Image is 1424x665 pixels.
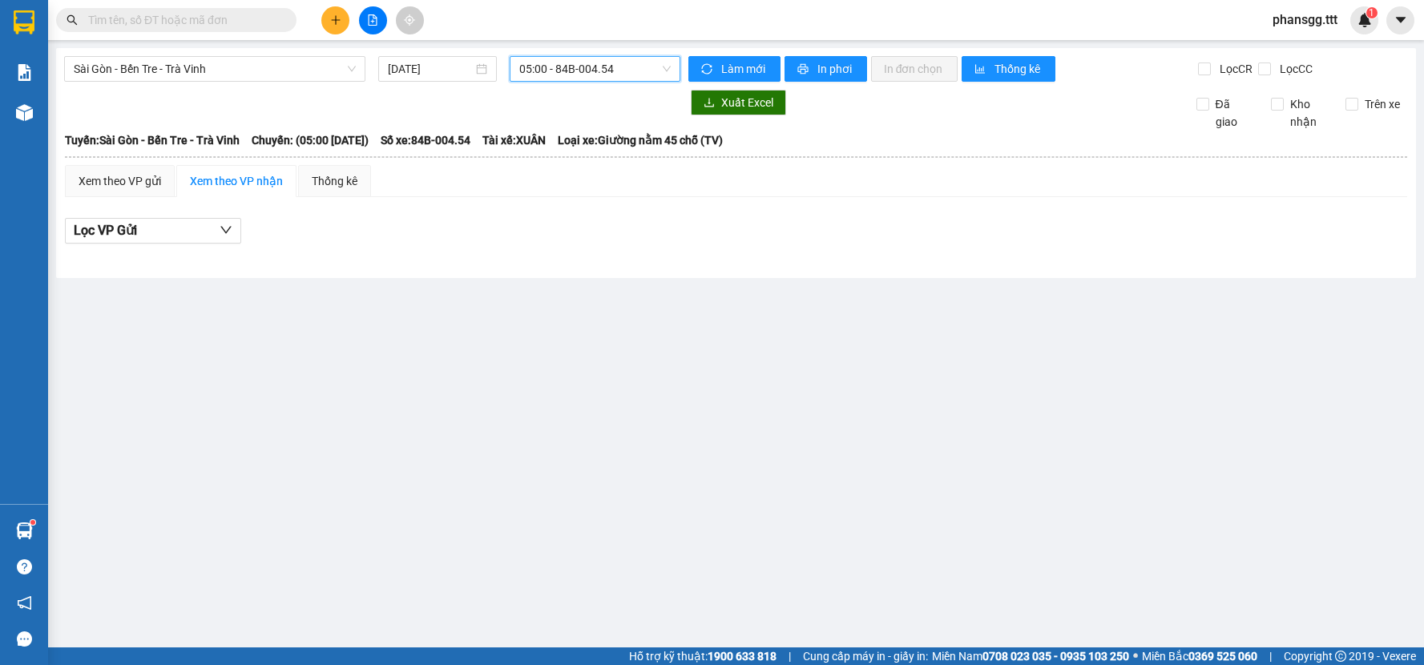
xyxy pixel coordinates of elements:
span: Đã giao [1209,95,1259,131]
button: syncLàm mới [688,56,781,82]
span: printer [797,63,811,76]
span: plus [330,14,341,26]
span: Hỗ trợ kỹ thuật: [629,647,777,665]
span: Miền Nam [932,647,1129,665]
span: notification [17,595,32,611]
strong: 0369 525 060 [1188,650,1257,663]
button: caret-down [1386,6,1414,34]
span: aim [404,14,415,26]
img: warehouse-icon [16,522,33,539]
img: solution-icon [16,64,33,81]
span: copyright [1335,651,1346,662]
button: aim [396,6,424,34]
span: caret-down [1394,13,1408,27]
div: Xem theo VP gửi [79,172,161,190]
span: Số xe: 84B-004.54 [381,131,470,149]
button: In đơn chọn [871,56,958,82]
div: Xem theo VP nhận [190,172,283,190]
span: Trên xe [1358,95,1406,113]
button: bar-chartThống kê [962,56,1055,82]
span: Làm mới [721,60,768,78]
input: Tìm tên, số ĐT hoặc mã đơn [88,11,277,29]
img: icon-new-feature [1357,13,1372,27]
span: message [17,631,32,647]
button: Lọc VP Gửi [65,218,241,244]
span: Chuyến: (05:00 [DATE]) [252,131,369,149]
span: 1 [1369,7,1374,18]
span: 05:00 - 84B-004.54 [519,57,671,81]
span: Lọc VP Gửi [74,220,137,240]
img: warehouse-icon [16,104,33,121]
span: search [67,14,78,26]
span: Miền Bắc [1142,647,1257,665]
span: bar-chart [974,63,988,76]
span: In phơi [817,60,854,78]
span: Cung cấp máy in - giấy in: [803,647,928,665]
span: question-circle [17,559,32,574]
span: file-add [367,14,378,26]
span: Tài xế: XUÂN [482,131,546,149]
button: printerIn phơi [785,56,867,82]
span: | [789,647,791,665]
input: 13/09/2025 [388,60,472,78]
span: down [220,224,232,236]
strong: 0708 023 035 - 0935 103 250 [982,650,1129,663]
div: Thống kê [312,172,357,190]
b: Tuyến: Sài Gòn - Bến Tre - Trà Vinh [65,134,240,147]
button: plus [321,6,349,34]
sup: 1 [1366,7,1378,18]
span: Lọc CC [1273,60,1315,78]
span: Thống kê [994,60,1043,78]
span: sync [701,63,715,76]
span: Lọc CR [1213,60,1255,78]
sup: 1 [30,520,35,525]
span: Loại xe: Giường nằm 45 chỗ (TV) [558,131,723,149]
strong: 1900 633 818 [708,650,777,663]
span: phansgg.ttt [1260,10,1350,30]
img: logo-vxr [14,10,34,34]
button: downloadXuất Excel [691,90,786,115]
span: ⚪️ [1133,653,1138,659]
span: Kho nhận [1284,95,1333,131]
button: file-add [359,6,387,34]
span: Sài Gòn - Bến Tre - Trà Vinh [74,57,356,81]
span: | [1269,647,1272,665]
